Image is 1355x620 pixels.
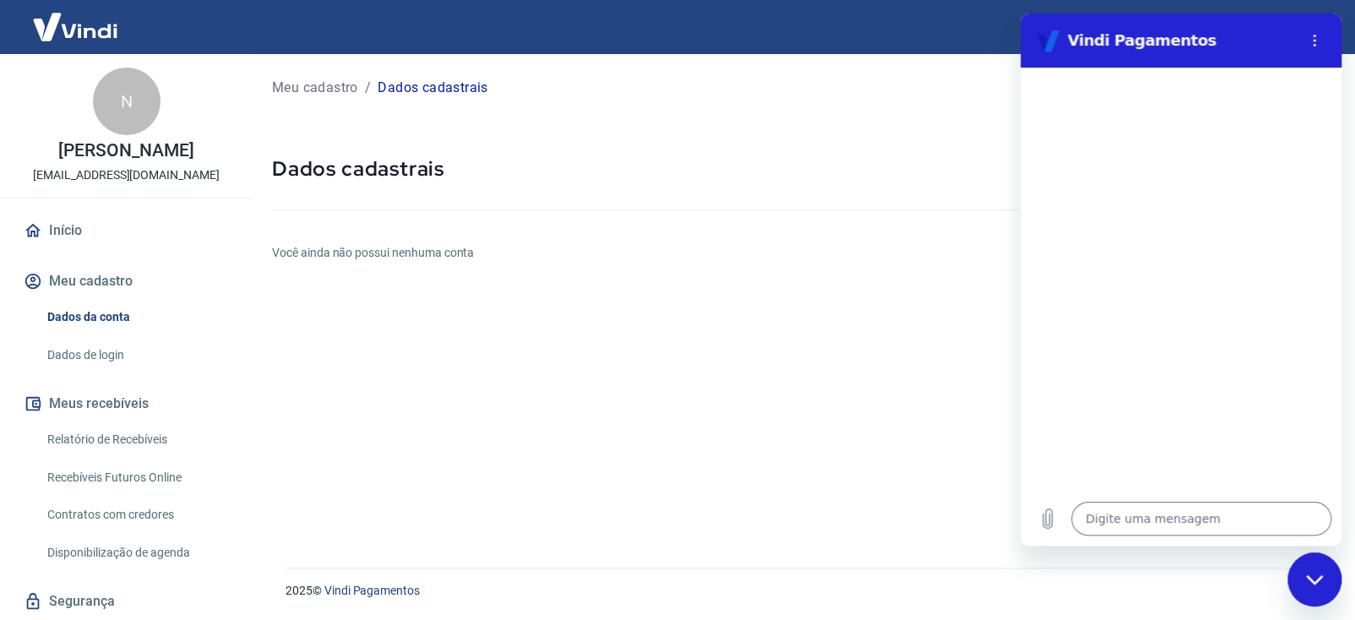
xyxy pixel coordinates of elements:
p: 2025 © [286,582,1314,600]
a: Dados de login [41,338,232,373]
div: N [93,68,161,135]
p: / [365,78,371,98]
a: Segurança [20,583,232,620]
a: Início [20,212,232,249]
p: Dados cadastrais [378,78,487,98]
a: Disponibilização de agenda [41,536,232,570]
button: Meus recebíveis [20,385,232,422]
a: Meu cadastro [272,78,358,98]
p: [EMAIL_ADDRESS][DOMAIN_NAME] [33,166,220,184]
button: Meu cadastro [20,263,232,300]
a: Dados da conta [41,300,232,334]
a: Relatório de Recebíveis [41,422,232,457]
h6: Você ainda não possui nenhuma conta [272,244,1335,262]
img: Vindi [20,1,130,52]
h5: Dados cadastrais [272,155,1335,182]
iframe: Janela de mensagens [1020,14,1341,546]
iframe: Botão para abrir a janela de mensagens, conversa em andamento [1287,552,1341,606]
a: Recebíveis Futuros Online [41,460,232,495]
button: Sair [1274,12,1335,43]
a: Contratos com credores [41,498,232,532]
p: [PERSON_NAME] [58,142,193,160]
a: Vindi Pagamentos [324,584,420,597]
